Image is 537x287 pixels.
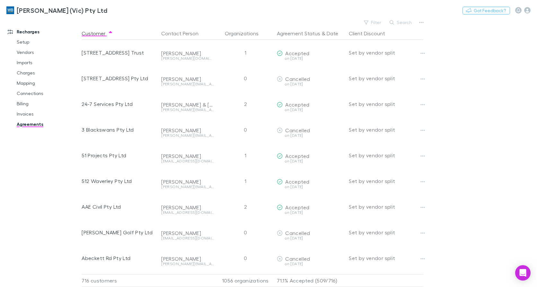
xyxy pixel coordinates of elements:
[216,274,274,287] div: 1056 organizations
[161,76,214,82] div: [PERSON_NAME]
[82,194,156,220] div: AAE Civil Pty Ltd
[327,27,338,40] button: Date
[216,245,274,271] div: 0
[161,211,214,214] div: [EMAIL_ADDRESS][DOMAIN_NAME]
[1,27,85,37] a: Recharges
[285,50,309,56] span: Accepted
[161,101,214,108] div: [PERSON_NAME] & [PERSON_NAME]
[161,230,214,236] div: [PERSON_NAME]
[10,68,85,78] a: Charges
[17,6,107,14] h3: [PERSON_NAME] (Vic) Pty Ltd
[515,265,531,281] div: Open Intercom Messenger
[82,40,156,65] div: [STREET_ADDRESS] Trust
[349,245,423,271] div: Set by vendor split
[285,127,310,133] span: Cancelled
[6,6,14,14] img: William Buck (Vic) Pty Ltd's Logo
[277,27,344,40] div: &
[349,168,423,194] div: Set by vendor split
[161,50,214,57] div: [PERSON_NAME]
[161,236,214,240] div: [EMAIL_ADDRESS][DOMAIN_NAME]
[277,236,344,240] div: on [DATE]
[216,91,274,117] div: 2
[361,19,385,26] button: Filter
[277,57,344,60] div: on [DATE]
[161,262,214,266] div: [PERSON_NAME][EMAIL_ADDRESS][DOMAIN_NAME]
[277,159,344,163] div: on [DATE]
[277,134,344,137] div: on [DATE]
[82,274,159,287] div: 716 customers
[277,185,344,189] div: on [DATE]
[277,108,344,112] div: on [DATE]
[349,27,393,40] button: Client Discount
[82,27,113,40] button: Customer
[216,194,274,220] div: 2
[277,274,344,287] p: 71.1% Accepted (509/716)
[82,245,156,271] div: Abeckett Rd Pty Ltd
[82,168,156,194] div: 512 Waverley Pty Ltd
[277,82,344,86] div: on [DATE]
[216,65,274,91] div: 0
[277,211,344,214] div: on [DATE]
[285,178,309,185] span: Accepted
[10,109,85,119] a: Invoices
[10,99,85,109] a: Billing
[161,159,214,163] div: [EMAIL_ADDRESS][DOMAIN_NAME]
[216,143,274,168] div: 1
[10,119,85,129] a: Agreements
[277,27,320,40] button: Agreement Status
[82,91,156,117] div: 24-7 Services Pty Ltd
[285,230,310,236] span: Cancelled
[82,117,156,143] div: 3 Blackswans Pty Ltd
[285,76,310,82] span: Cancelled
[161,27,206,40] button: Contact Person
[10,78,85,88] a: Mapping
[161,204,214,211] div: [PERSON_NAME]
[216,220,274,245] div: 0
[3,3,111,18] a: [PERSON_NAME] (Vic) Pty Ltd
[161,57,214,60] div: [PERSON_NAME][DOMAIN_NAME][EMAIL_ADDRESS][PERSON_NAME][DOMAIN_NAME]
[10,37,85,47] a: Setup
[161,108,214,112] div: [PERSON_NAME][EMAIL_ADDRESS][DOMAIN_NAME]
[349,40,423,65] div: Set by vendor split
[161,185,214,189] div: [PERSON_NAME][EMAIL_ADDRESS][DOMAIN_NAME]
[216,117,274,143] div: 0
[225,27,266,40] button: Organizations
[386,19,416,26] button: Search
[349,117,423,143] div: Set by vendor split
[285,101,309,108] span: Accepted
[161,178,214,185] div: [PERSON_NAME]
[349,91,423,117] div: Set by vendor split
[82,143,156,168] div: 51 Projects Pty Ltd
[10,57,85,68] a: Imports
[82,65,156,91] div: [STREET_ADDRESS] Pty Ltd
[10,88,85,99] a: Connections
[161,153,214,159] div: [PERSON_NAME]
[161,134,214,137] div: [PERSON_NAME][EMAIL_ADDRESS][DOMAIN_NAME]
[216,40,274,65] div: 1
[349,220,423,245] div: Set by vendor split
[161,127,214,134] div: [PERSON_NAME]
[349,65,423,91] div: Set by vendor split
[349,194,423,220] div: Set by vendor split
[10,47,85,57] a: Vendors
[161,82,214,86] div: [PERSON_NAME][EMAIL_ADDRESS][DOMAIN_NAME]
[285,256,310,262] span: Cancelled
[462,7,510,14] button: Got Feedback?
[161,256,214,262] div: [PERSON_NAME]
[216,168,274,194] div: 1
[349,143,423,168] div: Set by vendor split
[285,204,309,210] span: Accepted
[277,262,344,266] div: on [DATE]
[82,220,156,245] div: [PERSON_NAME] Golf Pty Ltd
[285,153,309,159] span: Accepted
